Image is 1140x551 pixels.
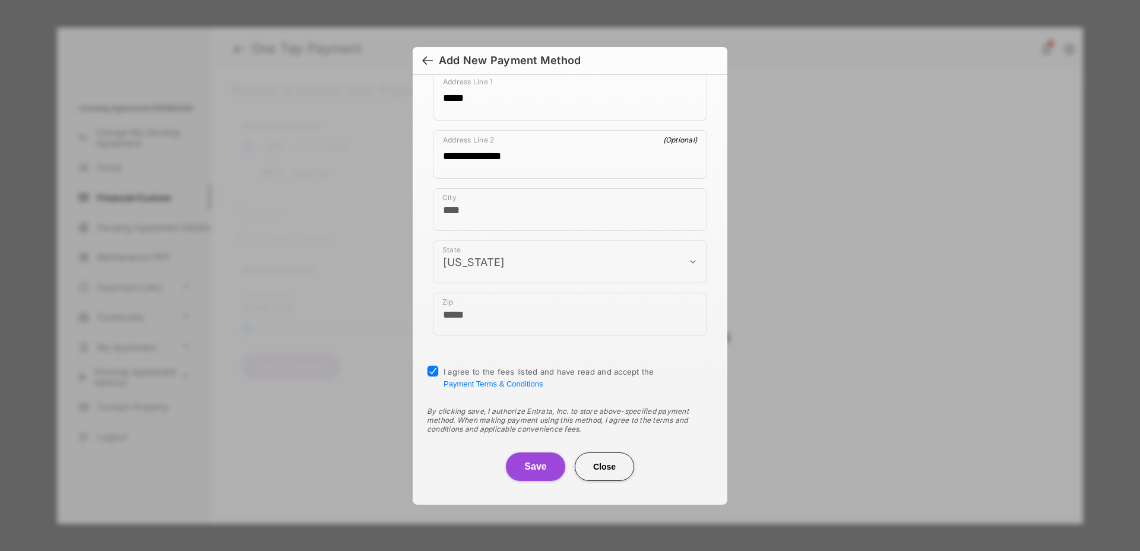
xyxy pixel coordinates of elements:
[575,452,634,481] button: Close
[444,367,654,388] span: I agree to the fees listed and have read and accept the
[433,188,707,231] div: payment_method_screening[postal_addresses][locality]
[433,72,707,121] div: payment_method_screening[postal_addresses][addressLine1]
[506,452,565,481] button: Save
[433,240,707,283] div: payment_method_screening[postal_addresses][administrativeArea]
[444,379,543,388] button: I agree to the fees listed and have read and accept the
[427,407,713,433] div: By clicking save, I authorize Entrata, Inc. to store above-specified payment method. When making ...
[433,130,707,179] div: payment_method_screening[postal_addresses][addressLine2]
[439,54,581,67] div: Add New Payment Method
[433,293,707,335] div: payment_method_screening[postal_addresses][postalCode]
